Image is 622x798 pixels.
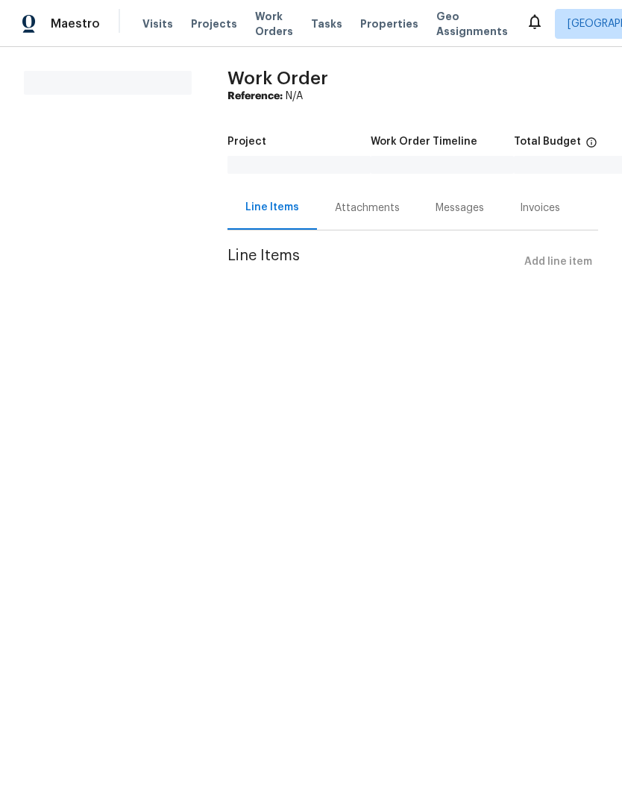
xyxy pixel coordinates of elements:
[436,9,508,39] span: Geo Assignments
[371,136,477,147] h5: Work Order Timeline
[585,136,597,156] span: The total cost of line items that have been proposed by Opendoor. This sum includes line items th...
[514,136,581,147] h5: Total Budget
[191,16,237,31] span: Projects
[227,91,283,101] b: Reference:
[227,248,518,276] span: Line Items
[142,16,173,31] span: Visits
[227,89,598,104] div: N/A
[227,69,328,87] span: Work Order
[311,19,342,29] span: Tasks
[436,201,484,216] div: Messages
[520,201,560,216] div: Invoices
[245,200,299,215] div: Line Items
[51,16,100,31] span: Maestro
[227,136,266,147] h5: Project
[335,201,400,216] div: Attachments
[255,9,293,39] span: Work Orders
[360,16,418,31] span: Properties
